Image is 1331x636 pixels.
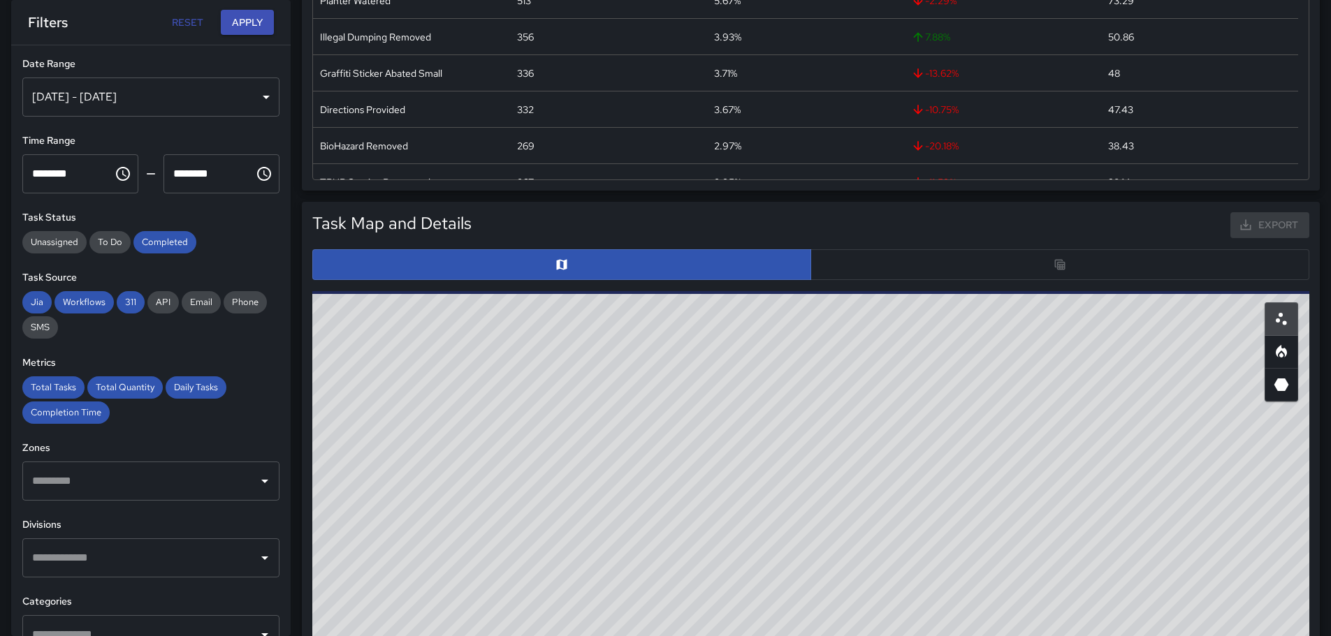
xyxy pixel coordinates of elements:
[1108,30,1134,44] div: 50.86
[911,175,957,189] span: -11.59 %
[517,30,534,44] div: 356
[221,10,274,36] button: Apply
[1108,66,1120,80] div: 48
[22,321,58,333] span: SMS
[22,376,85,399] div: Total Tasks
[250,160,278,188] button: Choose time, selected time is 11:59 PM
[312,212,472,235] h5: Task Map and Details
[87,381,163,393] span: Total Quantity
[22,355,279,371] h6: Metrics
[320,30,431,44] div: Illegal Dumping Removed
[1265,368,1298,401] button: 3D Heatmap
[255,471,275,491] button: Open
[714,139,741,153] div: 2.97%
[714,175,741,189] div: 2.95%
[320,139,408,153] div: BioHazard Removed
[911,30,950,44] span: 7.88 %
[22,316,58,339] div: SMS
[1273,311,1290,327] svg: Scatterplot
[22,296,52,308] span: Jia
[117,296,145,308] span: 311
[54,291,114,313] div: Workflows
[1265,335,1298,369] button: Heatmap
[224,296,267,308] span: Phone
[517,103,534,117] div: 332
[182,291,221,313] div: Email
[133,231,196,253] div: Completed
[166,381,226,393] span: Daily Tasks
[22,406,110,418] span: Completion Time
[517,66,534,80] div: 336
[147,291,179,313] div: API
[911,103,959,117] span: -10.75 %
[22,441,279,456] h6: Zones
[1108,139,1134,153] div: 38.43
[224,291,267,313] div: Phone
[320,66,442,80] div: Graffiti Sticker Abated Small
[117,291,145,313] div: 311
[22,401,110,424] div: Completion Time
[22,57,279,72] h6: Date Range
[22,77,279,117] div: [DATE] - [DATE]
[517,139,534,153] div: 269
[22,236,87,248] span: Unassigned
[147,296,179,308] span: API
[1108,103,1133,117] div: 47.43
[714,66,737,80] div: 3.71%
[89,231,131,253] div: To Do
[1108,175,1130,189] div: 38.14
[87,376,163,399] div: Total Quantity
[22,594,279,609] h6: Categories
[320,175,430,189] div: TPUP Service Requested
[255,548,275,568] button: Open
[517,175,534,189] div: 267
[1265,302,1298,336] button: Scatterplot
[911,66,959,80] span: -13.62 %
[165,10,210,36] button: Reset
[166,376,226,399] div: Daily Tasks
[1273,376,1290,393] svg: 3D Heatmap
[182,296,221,308] span: Email
[22,381,85,393] span: Total Tasks
[22,517,279,533] h6: Divisions
[320,103,405,117] div: Directions Provided
[22,210,279,225] h6: Task Status
[22,231,87,253] div: Unassigned
[54,296,114,308] span: Workflows
[911,139,959,153] span: -20.18 %
[714,30,741,44] div: 3.93%
[714,103,741,117] div: 3.67%
[22,291,52,313] div: Jia
[28,11,68,34] h6: Filters
[22,133,279,149] h6: Time Range
[22,270,279,286] h6: Task Source
[133,236,196,248] span: Completed
[89,236,131,248] span: To Do
[1273,343,1290,360] svg: Heatmap
[109,160,137,188] button: Choose time, selected time is 12:00 AM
